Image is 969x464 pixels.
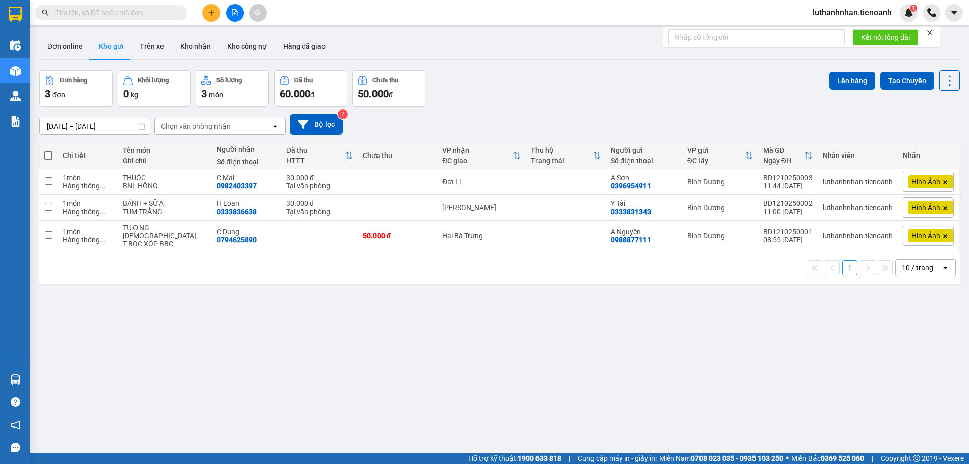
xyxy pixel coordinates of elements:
[687,178,753,186] div: Bình Dương
[389,91,393,99] span: đ
[911,177,940,186] span: Hình Ảnh
[763,236,813,244] div: 08:55 [DATE]
[275,34,334,59] button: Hàng đã giao
[531,146,593,154] div: Thu hộ
[926,29,933,36] span: close
[687,232,753,240] div: Bình Dương
[763,228,813,236] div: BD1210250001
[123,240,206,248] div: T BỌC XỐP BBC
[763,146,804,154] div: Mã GD
[286,199,353,208] div: 30.000 đ
[823,232,893,240] div: luthanhnhan.tienoanh
[209,91,223,99] span: món
[11,443,20,452] span: message
[56,7,175,18] input: Tìm tên, số ĐT hoặc mã đơn
[11,397,20,407] span: question-circle
[39,70,113,107] button: Đơn hàng3đơn
[941,264,949,272] svg: open
[823,178,893,186] div: luthanhnhan.tienoanh
[821,454,864,462] strong: 0369 525 060
[442,232,521,240] div: Hai Bà Trưng
[611,157,677,165] div: Số điện thoại
[286,174,353,182] div: 30.000 đ
[442,203,521,212] div: [PERSON_NAME]
[42,9,49,16] span: search
[611,146,677,154] div: Người gửi
[91,34,132,59] button: Kho gửi
[902,263,933,273] div: 10 / trang
[286,157,345,165] div: HTTT
[63,208,113,216] div: Hàng thông thường
[123,157,206,165] div: Ghi chú
[231,9,238,16] span: file-add
[271,122,279,130] svg: open
[100,182,106,190] span: ...
[913,455,920,462] span: copyright
[286,208,353,216] div: Tại văn phòng
[611,208,651,216] div: 0333831343
[310,91,314,99] span: đ
[281,142,358,169] th: Toggle SortBy
[40,118,150,134] input: Select a date range.
[911,203,940,212] span: Hình Ảnh
[11,420,20,430] span: notification
[945,4,963,22] button: caret-down
[804,6,900,19] span: luthanhnhan.tienoanh
[63,174,113,182] div: 1 món
[217,174,276,182] div: C Mai
[569,453,570,464] span: |
[442,178,521,186] div: Đạt Lí
[10,91,21,101] img: warehouse-icon
[927,8,936,17] img: phone-icon
[352,70,425,107] button: Chưa thu50.000đ
[611,182,651,190] div: 0396954911
[217,182,257,190] div: 0982403397
[294,77,313,84] div: Đã thu
[100,208,106,216] span: ...
[63,182,113,190] div: Hàng thông thường
[338,109,348,119] sup: 2
[911,231,940,240] span: Hình Ảnh
[131,91,138,99] span: kg
[123,174,206,182] div: THUỐC
[274,70,347,107] button: Đã thu60.000đ
[611,236,651,244] div: 0988877111
[904,8,913,17] img: icon-new-feature
[611,228,677,236] div: A Nguyên
[763,199,813,208] div: BD1210250002
[39,34,91,59] button: Đơn online
[123,199,206,208] div: BÁNH + SỮA
[687,157,745,165] div: ĐC lấy
[842,260,857,275] button: 1
[63,199,113,208] div: 1 món
[52,91,65,99] span: đơn
[138,77,169,84] div: Khối lượng
[687,203,753,212] div: Bình Dương
[63,151,113,160] div: Chi tiết
[60,77,87,84] div: Đơn hàng
[208,9,215,16] span: plus
[219,34,275,59] button: Kho công nợ
[280,88,310,100] span: 60.000
[123,88,129,100] span: 0
[910,5,917,12] sup: 1
[217,145,276,153] div: Người nhận
[63,228,113,236] div: 1 món
[763,208,813,216] div: 11:00 [DATE]
[9,7,22,22] img: logo-vxr
[226,4,244,22] button: file-add
[668,29,845,45] input: Nhập số tổng đài
[45,88,50,100] span: 3
[578,453,657,464] span: Cung cấp máy in - giấy in:
[201,88,207,100] span: 3
[123,146,206,154] div: Tên món
[217,158,276,166] div: Số điện thoại
[363,151,433,160] div: Chưa thu
[823,203,893,212] div: luthanhnhan.tienoanh
[691,454,783,462] strong: 0708 023 035 - 0935 103 250
[853,29,918,45] button: Kết nối tổng đài
[611,174,677,182] div: A Sơn
[950,8,959,17] span: caret-down
[687,146,745,154] div: VP gửi
[217,236,257,244] div: 0794625890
